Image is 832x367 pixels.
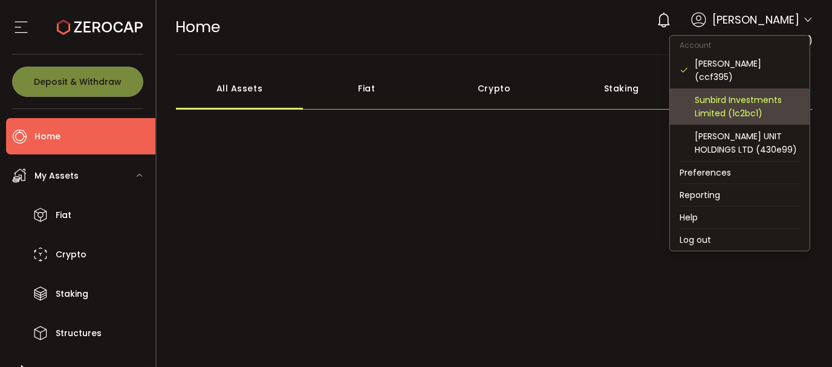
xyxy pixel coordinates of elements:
[670,207,810,228] li: Help
[34,128,60,145] span: Home
[56,246,86,263] span: Crypto
[431,67,558,110] div: Crypto
[670,162,810,183] li: Preferences
[12,67,143,97] button: Deposit & Withdraw
[695,130,800,156] div: [PERSON_NAME] UNIT HOLDINGS LTD (430e99)
[558,67,686,110] div: Staking
[176,67,304,110] div: All Assets
[34,167,79,185] span: My Assets
[56,325,102,342] span: Structures
[688,34,813,48] span: [PERSON_NAME] (ccf395)
[712,12,799,28] span: [PERSON_NAME]
[695,57,800,84] div: [PERSON_NAME] (ccf395)
[692,236,832,367] iframe: Chat Widget
[303,67,431,110] div: Fiat
[56,207,71,224] span: Fiat
[34,78,122,86] span: Deposit & Withdraw
[670,40,721,50] span: Account
[176,16,221,38] span: Home
[670,184,810,206] li: Reporting
[695,93,800,120] div: Sunbird Investments Limited (1c2bc1)
[670,229,810,251] li: Log out
[56,285,88,303] span: Staking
